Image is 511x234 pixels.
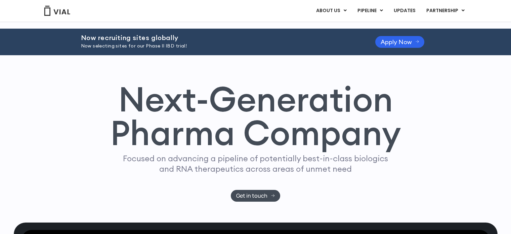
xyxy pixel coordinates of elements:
p: Focused on advancing a pipeline of potentially best-in-class biologics and RNA therapeutics acros... [120,153,391,174]
span: Get in touch [236,193,267,198]
a: Apply Now [375,36,425,48]
img: Vial Logo [44,6,71,16]
h2: Now recruiting sites globally [81,34,358,41]
h1: Next-Generation Pharma Company [110,82,401,150]
p: Now selecting sites for our Phase II IBD trial! [81,42,358,50]
a: PARTNERSHIPMenu Toggle [421,5,470,16]
a: UPDATES [388,5,421,16]
a: PIPELINEMenu Toggle [352,5,388,16]
span: Apply Now [381,39,412,44]
a: Get in touch [231,190,280,202]
a: ABOUT USMenu Toggle [311,5,352,16]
